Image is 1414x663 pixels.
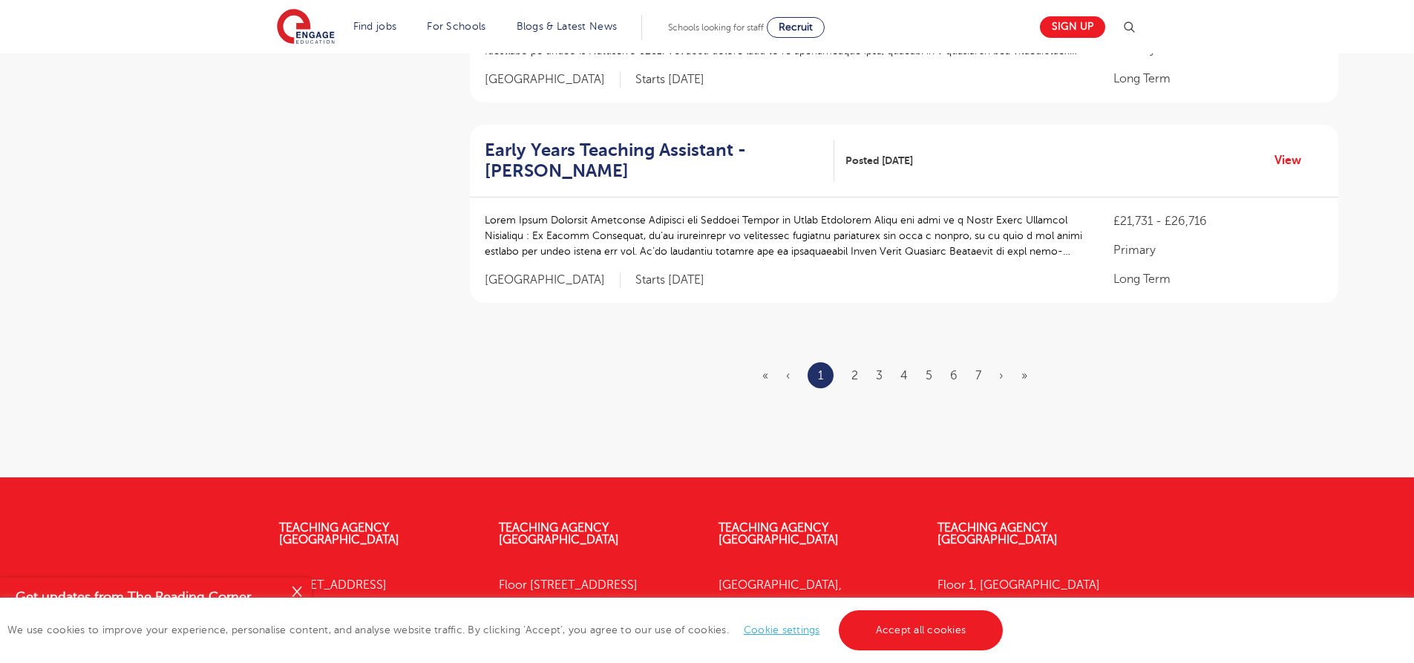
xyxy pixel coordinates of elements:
p: Starts [DATE] [635,72,704,88]
span: Posted [DATE] [845,153,913,169]
h4: Get updates from The Reading Corner [16,588,281,607]
a: 2 [851,369,858,382]
span: [GEOGRAPHIC_DATA] [485,72,621,88]
a: Teaching Agency [GEOGRAPHIC_DATA] [279,521,399,546]
a: 7 [975,369,981,382]
button: Close [282,578,312,607]
p: Long Term [1113,70,1323,88]
span: We use cookies to improve your experience, personalise content, and analyse website traffic. By c... [7,624,1007,636]
a: Teaching Agency [GEOGRAPHIC_DATA] [719,521,839,546]
a: Last [1021,369,1027,382]
p: Lorem Ipsum Dolorsit Ametconse Adipisci eli Seddoei Tempor in Utlab Etdolorem Aliqu eni admi ve q... [485,212,1084,259]
a: 6 [950,369,958,382]
span: [GEOGRAPHIC_DATA] [485,272,621,288]
a: Teaching Agency [GEOGRAPHIC_DATA] [499,521,619,546]
a: Blogs & Latest News [517,21,618,32]
a: 5 [926,369,932,382]
span: Schools looking for staff [668,22,764,33]
p: Primary [1113,241,1323,259]
a: Next [999,369,1004,382]
p: Long Term [1113,270,1323,288]
p: Starts [DATE] [635,272,704,288]
a: Find jobs [353,21,397,32]
a: View [1274,151,1312,170]
p: £21,731 - £26,716 [1113,212,1323,230]
a: Early Years Teaching Assistant - [PERSON_NAME] [485,140,835,183]
a: 4 [900,369,908,382]
h2: Early Years Teaching Assistant - [PERSON_NAME] [485,140,823,183]
span: ‹ [786,369,790,382]
a: For Schools [427,21,485,32]
a: 3 [876,369,883,382]
span: « [762,369,768,382]
a: Cookie settings [744,624,820,636]
a: Teaching Agency [GEOGRAPHIC_DATA] [937,521,1058,546]
a: Recruit [767,17,825,38]
span: Recruit [779,22,813,33]
img: Engage Education [277,9,335,46]
a: 1 [818,366,823,385]
a: Accept all cookies [839,610,1004,650]
a: Sign up [1040,16,1105,38]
